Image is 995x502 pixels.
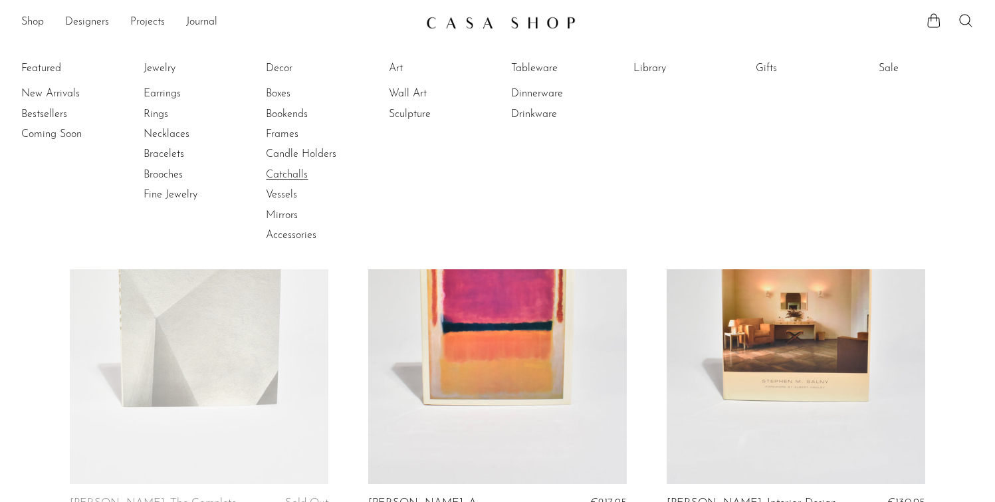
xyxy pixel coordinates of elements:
a: Gifts [756,61,855,76]
a: Fine Jewelry [144,188,243,202]
a: Dinnerware [511,86,611,101]
a: Projects [130,14,165,31]
ul: Tableware [511,59,611,124]
a: Decor [266,61,366,76]
a: Candle Holders [266,147,366,162]
a: Accessories [266,228,366,243]
ul: Art [389,59,489,124]
a: Bracelets [144,147,243,162]
ul: Sale [879,59,978,84]
a: Bookends [266,107,366,122]
a: Coming Soon [21,127,121,142]
a: Catchalls [266,168,366,182]
a: Brooches [144,168,243,182]
a: Art [389,61,489,76]
a: Library [633,61,733,76]
a: Earrings [144,86,243,101]
a: Designers [65,14,109,31]
a: Sculpture [389,107,489,122]
a: Vessels [266,188,366,202]
a: Drinkware [511,107,611,122]
nav: Desktop navigation [21,11,415,34]
a: Boxes [266,86,366,101]
ul: Gifts [756,59,855,84]
a: Frames [266,127,366,142]
ul: NEW HEADER MENU [21,11,415,34]
a: New Arrivals [21,86,121,101]
a: Tableware [511,61,611,76]
ul: Library [633,59,733,84]
a: Bestsellers [21,107,121,122]
a: Necklaces [144,127,243,142]
a: Rings [144,107,243,122]
ul: Featured [21,84,121,144]
ul: Jewelry [144,59,243,205]
a: Mirrors [266,208,366,223]
a: Jewelry [144,61,243,76]
ul: Decor [266,59,366,246]
a: Wall Art [389,86,489,101]
a: Sale [879,61,978,76]
a: Journal [186,14,217,31]
a: Shop [21,14,44,31]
